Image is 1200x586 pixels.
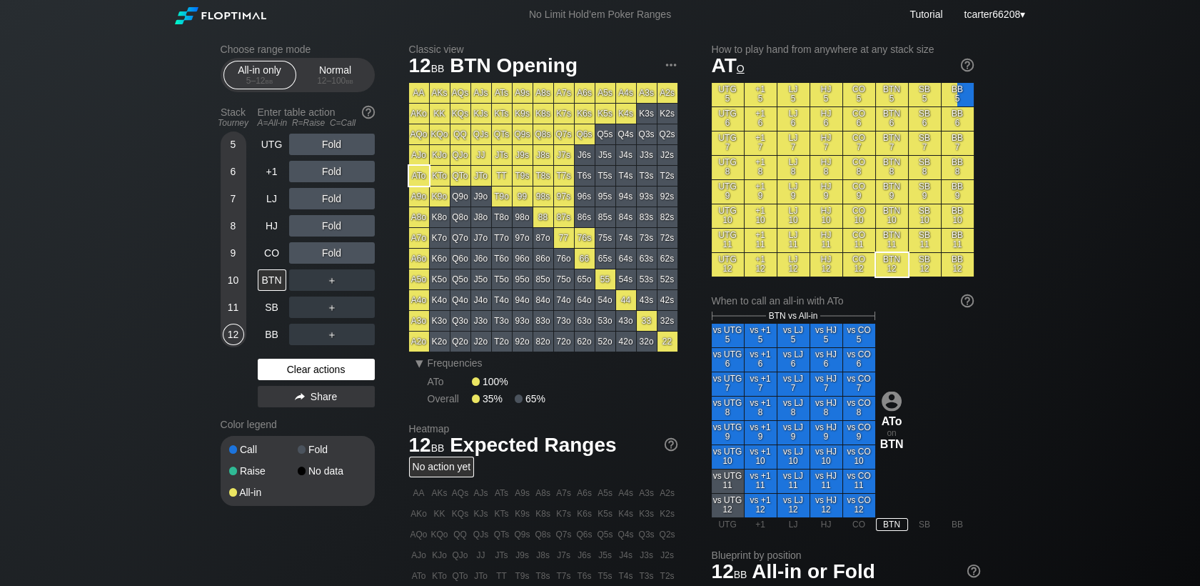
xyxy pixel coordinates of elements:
div: 44 [616,290,636,310]
div: 55 [595,269,615,289]
span: BTN vs All-in [769,311,818,321]
div: 84o [533,290,553,310]
div: TT [492,166,512,186]
div: When to call an all-in with ATo [712,295,974,307]
div: T2s [657,166,677,186]
div: CO 9 [843,180,875,204]
div: 54s [616,269,636,289]
div: BTN 6 [876,107,908,131]
div: QJs [471,124,491,144]
div: +1 9 [745,180,777,204]
img: ellipsis.fd386fe8.svg [663,57,679,73]
div: 9 [223,242,244,264]
div: J4o [471,290,491,310]
div: 8 [223,215,244,237]
div: AKo [409,104,429,124]
div: LJ 11 [777,229,810,252]
div: SB 6 [909,107,941,131]
div: J5o [471,269,491,289]
div: 93o [513,311,533,331]
div: vs LJ 5 [777,324,810,347]
div: 86s [575,207,595,227]
div: UTG 5 [712,83,744,106]
div: No Limit Hold’em Poker Ranges [508,9,692,24]
div: UTG 6 [712,107,744,131]
div: JTs [492,145,512,165]
div: BTN 7 [876,131,908,155]
div: 87s [554,207,574,227]
div: 33 [637,311,657,331]
span: bb [266,76,273,86]
div: A8s [533,83,553,103]
div: UTG 12 [712,253,744,277]
div: ＋ [289,269,375,291]
div: 87o [533,228,553,248]
div: HJ 7 [810,131,842,155]
div: 42s [657,290,677,310]
div: 66 [575,249,595,269]
div: 75s [595,228,615,248]
div: K4o [430,290,450,310]
div: A7s [554,83,574,103]
div: ＋ [289,297,375,318]
span: o [737,59,745,75]
div: +1 7 [745,131,777,155]
div: Fold [289,134,375,155]
div: SB 8 [909,156,941,179]
div: T4o [492,290,512,310]
div: CO 7 [843,131,875,155]
div: KK [430,104,450,124]
div: K8s [533,104,553,124]
div: BB 7 [942,131,974,155]
div: J2s [657,145,677,165]
div: BTN 8 [876,156,908,179]
div: Q7o [450,228,470,248]
div: vs +1 5 [745,324,777,347]
div: 82o [533,332,553,352]
div: BB 11 [942,229,974,252]
div: BB 9 [942,180,974,204]
div: T7s [554,166,574,186]
div: BB 8 [942,156,974,179]
div: BB 10 [942,204,974,228]
div: UTG [258,134,286,155]
div: J6o [471,249,491,269]
div: Q5s [595,124,615,144]
div: K9s [513,104,533,124]
div: 76o [554,249,574,269]
div: 77 [554,228,574,248]
div: 97o [513,228,533,248]
div: UTG 7 [712,131,744,155]
div: K5s [595,104,615,124]
div: A3s [637,83,657,103]
div: 63o [575,311,595,331]
div: 52s [657,269,677,289]
div: +1 11 [745,229,777,252]
div: 6 [223,161,244,182]
div: 88 [533,207,553,227]
span: tcarter66208 [964,9,1021,20]
div: HJ 6 [810,107,842,131]
div: vs CO 5 [843,324,875,347]
div: HJ 10 [810,204,842,228]
div: K2o [430,332,450,352]
div: LJ 6 [777,107,810,131]
div: T5s [595,166,615,186]
div: T3s [637,166,657,186]
a: Tutorial [909,9,942,20]
h2: How to play hand from anywhere at any stack size [712,44,974,55]
div: AJo [409,145,429,165]
div: 84s [616,207,636,227]
div: 75o [554,269,574,289]
div: K7o [430,228,450,248]
div: 82s [657,207,677,227]
div: T5o [492,269,512,289]
div: JTo [471,166,491,186]
div: BTN 12 [876,253,908,277]
div: 73s [637,228,657,248]
div: J4s [616,145,636,165]
div: Fold [289,188,375,209]
div: 5 – 12 [230,76,290,86]
div: 12 – 100 [306,76,365,86]
div: KQo [430,124,450,144]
